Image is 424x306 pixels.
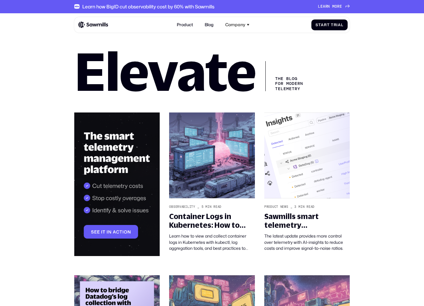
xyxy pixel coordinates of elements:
[260,109,353,260] a: Product News_3min readSawmills smart telemetry management just got smarterThe latest update provi...
[202,205,204,209] div: 5
[341,22,343,27] span: l
[321,22,324,27] span: a
[338,22,341,27] span: a
[337,4,340,9] span: r
[318,4,350,9] a: Learnmore
[169,212,255,229] div: Container Logs in Kubernetes: How to View and Collect Them
[202,19,217,30] a: Blog
[323,4,325,9] span: a
[169,205,195,209] div: Observability
[174,19,196,30] a: Product
[324,22,327,27] span: r
[336,22,338,27] span: i
[335,4,337,9] span: o
[225,22,245,28] div: Company
[205,205,221,209] div: min read
[311,19,348,30] a: StartTrial
[327,4,330,9] span: n
[74,50,256,91] h1: Elevate
[294,205,296,209] div: 3
[264,212,350,229] div: Sawmills smart telemetry management just got smarter
[318,22,321,27] span: t
[82,4,214,9] div: Learn how BigID cut observability cost by 60% with Sawmills
[264,205,288,209] div: Product News
[340,4,342,9] span: e
[327,22,330,27] span: t
[290,205,293,209] div: _
[331,22,334,27] span: T
[316,22,318,27] span: S
[264,233,350,251] div: The latest update provides more control over telemetry with AI-insights to reduce costs and impro...
[332,4,335,9] span: m
[222,19,252,30] div: Company
[325,4,328,9] span: r
[298,205,315,209] div: min read
[265,61,308,92] div: The Blog for Modern telemetry
[334,22,337,27] span: r
[320,4,323,9] span: e
[318,4,320,9] span: L
[169,233,255,251] div: Learn how to view and collect container logs in Kubernetes with kubectl, log aggregation tools, a...
[166,109,258,260] a: Observability_5min readContainer Logs in Kubernetes: How to View and Collect ThemLearn how to vie...
[197,205,199,209] div: _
